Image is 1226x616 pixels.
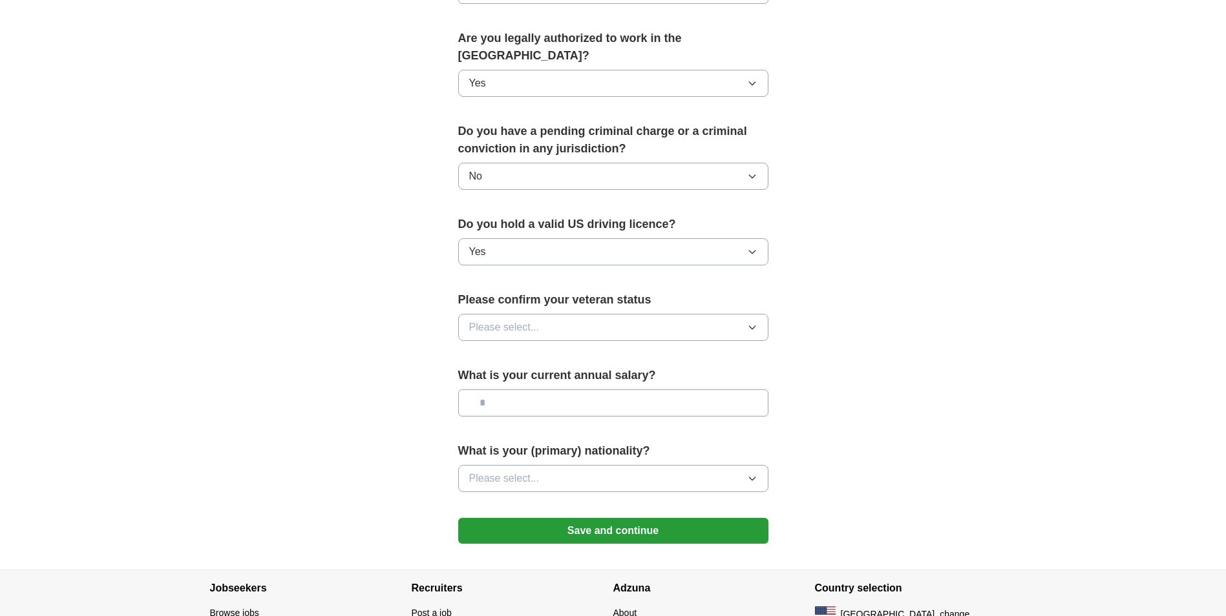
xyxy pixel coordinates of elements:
[458,465,768,492] button: Please select...
[458,70,768,97] button: Yes
[458,291,768,309] label: Please confirm your veteran status
[458,518,768,544] button: Save and continue
[469,320,540,335] span: Please select...
[458,123,768,158] label: Do you have a pending criminal charge or a criminal conviction in any jurisdiction?
[469,471,540,486] span: Please select...
[815,570,1017,606] h4: Country selection
[469,169,482,184] span: No
[458,442,768,460] label: What is your (primary) nationality?
[469,76,486,91] span: Yes
[458,314,768,341] button: Please select...
[458,163,768,190] button: No
[469,244,486,260] span: Yes
[458,216,768,233] label: Do you hold a valid US driving licence?
[458,367,768,384] label: What is your current annual salary?
[458,30,768,65] label: Are you legally authorized to work in the [GEOGRAPHIC_DATA]?
[458,238,768,265] button: Yes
